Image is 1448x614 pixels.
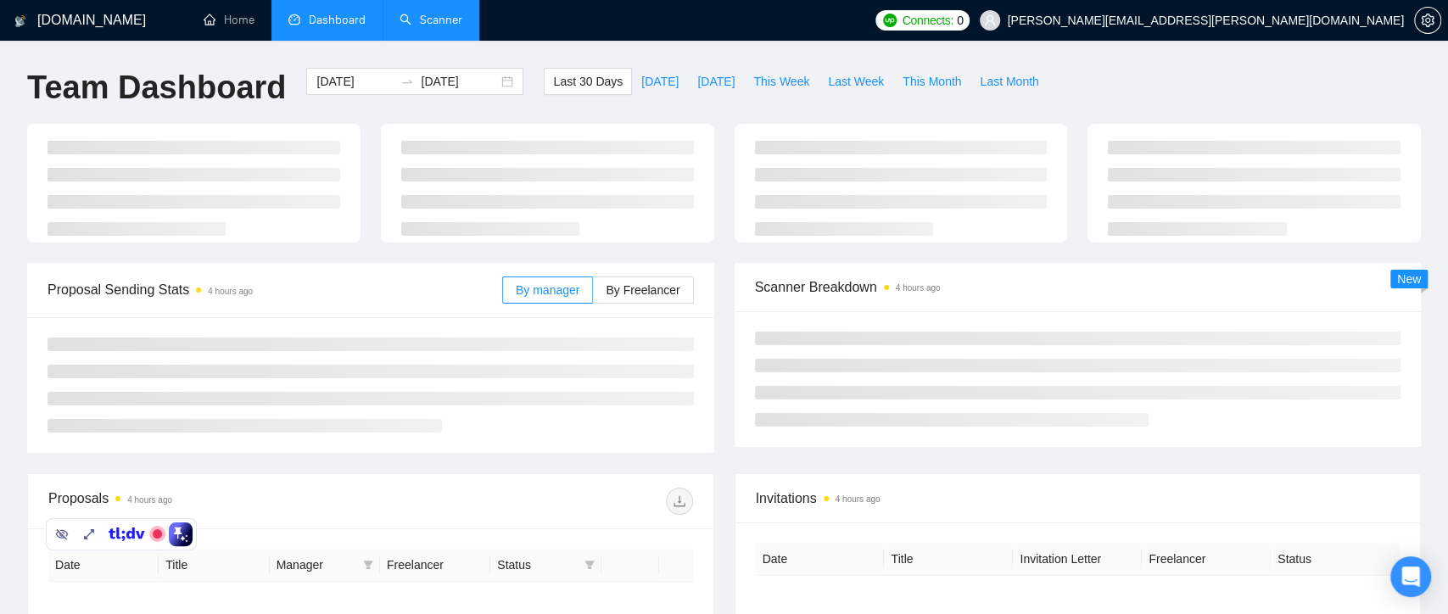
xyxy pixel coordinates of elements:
[755,276,1401,298] span: Scanner Breakdown
[1414,14,1441,27] a: setting
[744,68,819,95] button: This Week
[606,283,679,297] span: By Freelancer
[884,543,1013,576] th: Title
[896,283,941,293] time: 4 hours ago
[1415,14,1440,27] span: setting
[553,72,623,91] span: Last 30 Days
[584,560,595,570] span: filter
[309,13,366,27] span: Dashboard
[159,549,269,582] th: Title
[697,72,735,91] span: [DATE]
[400,75,414,88] span: swap-right
[1013,543,1142,576] th: Invitation Letter
[893,68,970,95] button: This Month
[980,72,1038,91] span: Last Month
[48,549,159,582] th: Date
[1142,543,1271,576] th: Freelancer
[270,549,380,582] th: Manager
[984,14,996,26] span: user
[544,68,632,95] button: Last 30 Days
[756,488,1400,509] span: Invitations
[883,14,897,27] img: upwork-logo.png
[208,287,253,296] time: 4 hours ago
[127,495,172,505] time: 4 hours ago
[288,14,300,25] span: dashboard
[497,555,577,574] span: Status
[756,543,885,576] th: Date
[903,72,961,91] span: This Month
[204,13,254,27] a: homeHome
[970,68,1048,95] button: Last Month
[957,11,964,30] span: 0
[277,555,356,574] span: Manager
[48,488,371,515] div: Proposals
[903,11,953,30] span: Connects:
[316,72,394,91] input: Start date
[1390,556,1431,597] div: Open Intercom Messenger
[1414,7,1441,34] button: setting
[421,72,498,91] input: End date
[400,75,414,88] span: to
[400,13,462,27] a: searchScanner
[1271,543,1400,576] th: Status
[48,279,502,300] span: Proposal Sending Stats
[363,560,373,570] span: filter
[27,68,286,108] h1: Team Dashboard
[688,68,744,95] button: [DATE]
[516,283,579,297] span: By manager
[380,549,490,582] th: Freelancer
[836,494,881,504] time: 4 hours ago
[360,552,377,578] span: filter
[819,68,893,95] button: Last Week
[753,72,809,91] span: This Week
[581,552,598,578] span: filter
[641,72,679,91] span: [DATE]
[14,8,26,35] img: logo
[1397,272,1421,286] span: New
[632,68,688,95] button: [DATE]
[828,72,884,91] span: Last Week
